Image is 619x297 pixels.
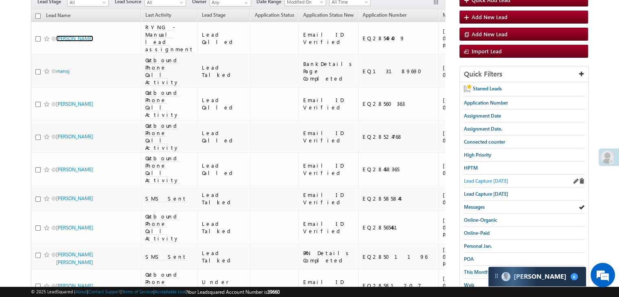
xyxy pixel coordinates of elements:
[14,43,34,53] img: d_60004797649_company_0_60004797649
[254,12,294,18] span: Application Status
[303,96,354,111] div: Email ID Verified
[443,27,486,49] div: [DATE] 02:41 PM
[299,11,357,21] a: Application Status New
[464,256,474,262] span: POA
[443,129,486,144] div: [DATE] 02:34 PM
[472,48,502,55] span: Import Lead
[464,204,485,210] span: Messages
[202,129,247,144] div: Lead Called
[363,100,435,107] div: EQ28560363
[202,278,247,293] div: Under Objection
[267,289,280,295] span: 39660
[42,11,74,22] a: Lead Name
[303,129,354,144] div: Email ID Verified
[56,133,93,140] a: [PERSON_NAME]
[56,251,93,265] a: [PERSON_NAME] [PERSON_NAME]
[514,273,567,280] span: Carter
[111,234,148,245] em: Start Chat
[363,282,435,289] div: EQ28581207
[464,230,490,236] span: Online-Paid
[145,155,180,184] span: Outbound Phone Call Activity
[363,35,435,42] div: EQ28549409
[363,224,435,231] div: EQ28565461
[202,220,247,235] div: Lead Talked
[202,64,247,79] div: Lead Talked
[464,113,501,119] span: Assignment Date
[75,289,87,294] a: About
[145,24,194,53] span: RYNG - Manual lead assignment
[363,253,435,260] div: EQ28501196
[56,166,93,173] a: [PERSON_NAME]
[141,11,175,21] a: Last Activity
[202,12,225,18] span: Lead Stage
[133,4,153,24] div: Minimize live chat window
[460,66,588,82] div: Quick Filters
[11,75,149,226] textarea: Type your message and hit 'Enter'
[202,31,247,46] div: Lead Called
[202,191,247,206] div: Lead Talked
[303,220,354,235] div: Email ID Verified
[464,217,497,223] span: Online-Organic
[464,178,508,184] span: Lead Capture [DATE]
[443,275,486,297] div: [DATE] 02:27 PM
[464,269,489,275] span: This Month
[464,152,491,158] span: High Priority
[488,266,586,287] div: carter-dragCarter[PERSON_NAME]6
[202,249,247,264] div: Lead Talked
[56,283,93,289] a: [PERSON_NAME]
[303,191,354,206] div: Email ID Verified
[145,57,180,86] span: Outbound Phone Call Activity
[202,96,247,111] div: Lead Called
[145,195,187,202] span: SMS Sent
[56,68,70,74] a: manoj
[187,289,280,295] span: Your Leadsquared Account Number is
[35,13,41,19] input: Check all records
[88,289,120,294] a: Contact Support
[359,11,411,21] a: Application Number
[56,225,93,231] a: [PERSON_NAME]
[145,89,180,118] span: Outbound Phone Call Activity
[363,68,435,75] div: EQ13189690
[464,282,474,288] span: Web
[31,288,280,296] span: © 2025 LeadSquared | | | | |
[473,85,502,92] span: Starred Leads
[303,12,353,18] span: Application Status New
[439,11,474,21] a: Modified On
[464,243,492,249] span: Personal Jan.
[443,246,486,268] div: [DATE] 02:29 PM
[363,12,407,18] span: Application Number
[464,139,505,145] span: Connected counter
[472,31,507,37] span: Add New Lead
[303,162,354,177] div: Email ID Verified
[493,273,500,279] img: carter-drag
[145,122,180,151] span: Outbound Phone Call Activity
[303,31,354,46] div: Email ID Verified
[443,191,486,206] div: [DATE] 02:33 PM
[443,96,486,111] div: [DATE] 02:35 PM
[363,195,435,202] div: EQ28585844
[145,253,187,260] span: SMS Sent
[464,126,502,132] span: Assignment Date.
[472,13,507,20] span: Add New Lead
[202,162,247,177] div: Lead Called
[464,191,508,197] span: Lead Capture [DATE]
[56,35,93,41] a: [PERSON_NAME]
[56,195,93,201] a: [PERSON_NAME]
[443,64,486,79] div: [DATE] 02:37 PM
[303,60,354,82] div: BankDetails Page Completed
[250,11,298,21] a: Application Status
[443,12,470,18] span: Modified On
[155,289,186,294] a: Acceptable Use
[303,278,354,293] div: Email ID Verified
[303,249,354,264] div: PAN Details Completed
[363,133,435,140] div: EQ28524768
[198,11,230,21] a: Lead Stage
[501,272,510,281] img: Carter
[443,216,486,238] div: [DATE] 02:30 PM
[122,289,153,294] a: Terms of Service
[443,162,486,177] div: [DATE] 02:34 PM
[363,166,435,173] div: EQ28458365
[464,165,478,171] span: HPTM
[145,213,180,242] span: Outbound Phone Call Activity
[56,101,93,107] a: [PERSON_NAME]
